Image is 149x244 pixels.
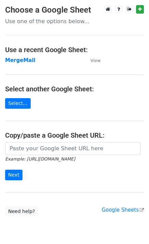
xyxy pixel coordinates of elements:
a: Need help? [5,206,38,217]
a: View [84,57,101,63]
h4: Select another Google Sheet: [5,85,144,93]
h4: Copy/paste a Google Sheet URL: [5,131,144,139]
a: Google Sheets [102,207,144,213]
input: Paste your Google Sheet URL here [5,142,140,155]
h3: Choose a Google Sheet [5,5,144,15]
a: MergeMail [5,57,35,63]
small: View [90,58,101,63]
p: Use one of the options below... [5,18,144,25]
input: Next [5,170,23,180]
small: Example: [URL][DOMAIN_NAME] [5,156,75,162]
h4: Use a recent Google Sheet: [5,46,144,54]
a: Select... [5,98,31,109]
